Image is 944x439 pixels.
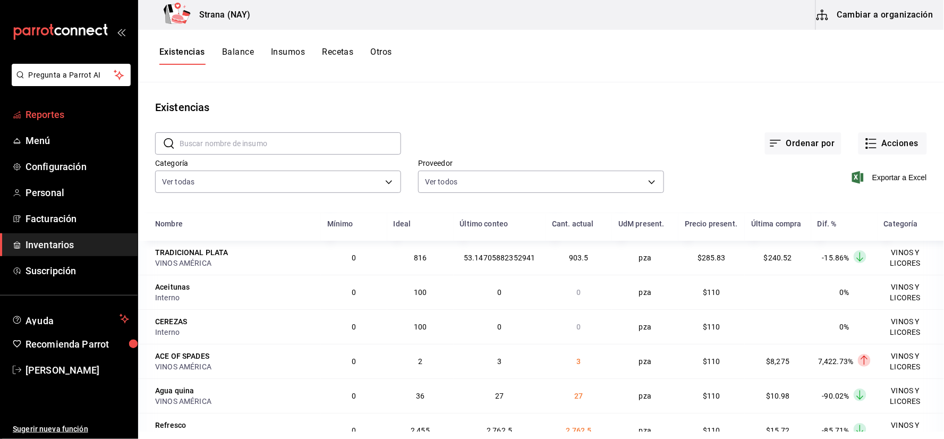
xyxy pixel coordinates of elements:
[425,176,457,187] span: Ver todos
[352,426,356,435] span: 0
[327,219,353,228] div: Mínimo
[495,392,504,400] span: 27
[25,159,129,174] span: Configuración
[155,258,314,268] div: VINOS AMÉRICA
[352,288,356,297] span: 0
[618,219,665,228] div: UdM present.
[612,344,678,378] td: pza
[12,64,131,86] button: Pregunta a Parrot AI
[25,363,129,377] span: [PERSON_NAME]
[703,288,720,297] span: $110
[155,327,314,337] div: Interno
[25,313,115,325] span: Ayuda
[818,357,853,366] span: 7,422.73%
[569,254,589,262] span: 903.5
[155,385,194,396] div: Agua quina
[822,254,849,262] span: -15.86%
[416,392,424,400] span: 36
[414,254,427,262] span: 816
[117,28,125,36] button: open_drawer_menu
[155,160,401,167] label: Categoría
[460,219,508,228] div: Último conteo
[7,77,131,88] a: Pregunta a Parrot AI
[878,241,944,275] td: VINOS Y LICORES
[703,323,720,331] span: $110
[418,160,664,167] label: Proveedor
[612,275,678,309] td: pza
[577,288,581,297] span: 0
[577,323,581,331] span: 0
[155,219,183,228] div: Nombre
[394,219,411,228] div: Ideal
[766,426,790,435] span: $15.72
[222,47,254,65] button: Balance
[822,392,849,400] span: -90.02%
[703,357,720,366] span: $110
[767,357,790,366] span: $8,275
[612,241,678,275] td: pza
[371,47,392,65] button: Otros
[751,219,802,228] div: Última compra
[414,323,427,331] span: 100
[25,212,129,226] span: Facturación
[180,133,401,154] input: Buscar nombre de insumo
[552,219,594,228] div: Cant. actual
[159,47,392,65] div: navigation tabs
[497,323,501,331] span: 0
[818,219,837,228] div: Dif. %
[685,219,737,228] div: Precio present.
[155,247,228,258] div: TRADICIONAL PLATA
[155,361,314,372] div: VINOS AMÉRICA
[13,424,129,435] span: Sugerir nueva función
[878,275,944,309] td: VINOS Y LICORES
[411,426,430,435] span: 2,455
[159,47,205,65] button: Existencias
[858,132,927,155] button: Acciones
[612,309,678,344] td: pza
[822,426,849,435] span: -85.71%
[29,70,114,81] span: Pregunta a Parrot AI
[703,392,720,400] span: $110
[155,396,314,407] div: VINOS AMÉRICA
[155,99,209,115] div: Existencias
[878,309,944,344] td: VINOS Y LICORES
[155,420,186,430] div: Refresco
[698,254,726,262] span: $285.83
[574,392,583,400] span: 27
[155,351,209,361] div: ACE OF SPADES
[566,426,592,435] span: 2,762.5
[414,288,427,297] span: 100
[764,254,792,262] span: $240.52
[155,292,314,303] div: Interno
[25,107,129,122] span: Reportes
[25,133,129,148] span: Menú
[418,357,422,366] span: 2
[839,288,849,297] span: 0%
[322,47,353,65] button: Recetas
[497,288,501,297] span: 0
[155,282,190,292] div: Aceitunas
[25,238,129,252] span: Inventarios
[155,316,187,327] div: CEREZAS
[884,219,918,228] div: Categoría
[352,357,356,366] span: 0
[878,344,944,378] td: VINOS Y LICORES
[352,323,356,331] span: 0
[612,378,678,413] td: pza
[839,323,849,331] span: 0%
[25,185,129,200] span: Personal
[464,254,535,262] span: 53.14705882352941
[766,392,790,400] span: $10.98
[577,357,581,366] span: 3
[765,132,841,155] button: Ordenar por
[25,337,129,351] span: Recomienda Parrot
[878,378,944,413] td: VINOS Y LICORES
[352,254,356,262] span: 0
[352,392,356,400] span: 0
[487,426,512,435] span: 2,762.5
[497,357,501,366] span: 3
[854,171,927,184] button: Exportar a Excel
[162,176,194,187] span: Ver todas
[271,47,305,65] button: Insumos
